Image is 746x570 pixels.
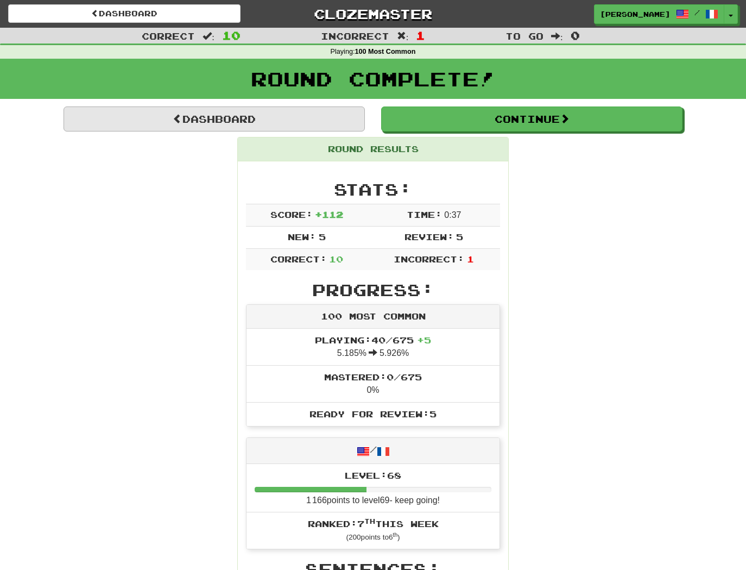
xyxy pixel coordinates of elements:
span: : [203,32,214,41]
span: Time: [407,209,442,220]
sup: th [364,517,375,525]
span: Ranked: 7 this week [308,518,439,529]
button: Continue [381,107,682,131]
span: 1 [416,29,425,42]
span: Correct [142,30,195,41]
span: To go [505,30,543,41]
span: Correct: [270,254,327,264]
h2: Stats: [246,180,500,198]
span: [PERSON_NAME] [600,9,671,19]
span: Mastered: 0 / 675 [324,372,422,382]
span: Ready for Review: 5 [309,409,437,419]
div: / [246,438,500,463]
span: 10 [329,254,343,264]
div: Round Results [238,137,508,161]
h1: Round Complete! [4,68,742,90]
small: ( 200 points to 6 ) [346,533,400,541]
a: Dashboard [8,4,241,23]
span: / [694,9,700,16]
span: New: [288,231,316,242]
span: Playing: 40 / 675 [315,335,431,345]
li: 1 166 points to level 69 - keep going! [246,464,500,513]
span: 5 [319,231,326,242]
span: + 5 [417,335,431,345]
a: [PERSON_NAME] / [594,4,724,24]
span: Level: 68 [345,470,401,480]
span: 1 [467,254,474,264]
strong: 100 Most Common [355,48,415,55]
h2: Progress: [246,281,500,299]
li: 5.185% 5.926% [246,329,500,366]
span: 5 [456,231,463,242]
span: Incorrect [321,30,389,41]
span: : [551,32,563,41]
a: Dashboard [64,107,365,131]
sup: th [393,532,398,538]
div: 100 Most Common [246,305,500,329]
span: 0 [571,29,580,42]
span: : [397,32,409,41]
span: 10 [222,29,241,42]
li: 0% [246,365,500,403]
span: + 112 [315,209,343,220]
span: Score: [270,209,313,220]
span: Review: [404,231,454,242]
a: Clozemaster [257,4,489,23]
span: Incorrect: [394,254,464,264]
span: 0 : 37 [444,210,461,220]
